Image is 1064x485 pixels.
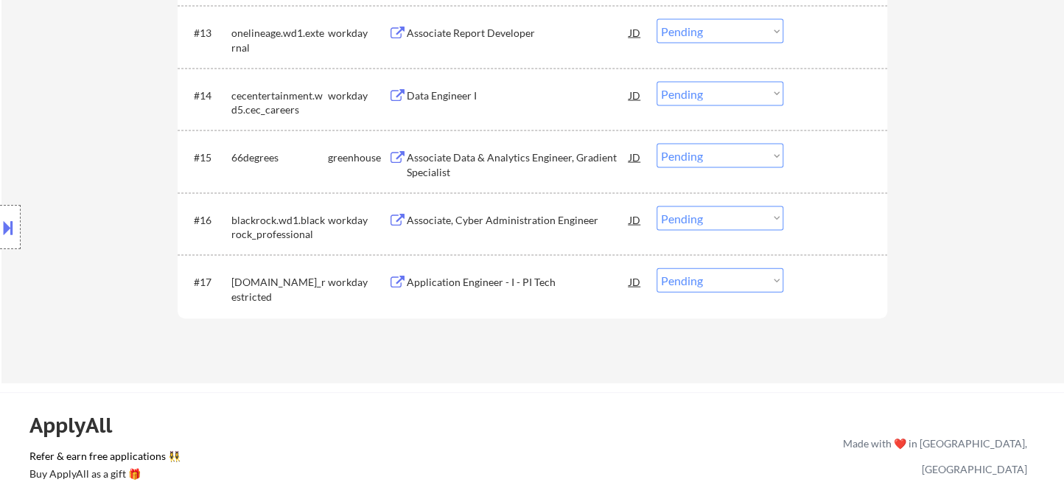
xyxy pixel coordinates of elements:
[328,88,388,103] div: workday
[328,26,388,41] div: workday
[628,19,643,46] div: JD
[29,467,177,485] a: Buy ApplyAll as a gift 🎁
[231,150,328,165] div: 66degrees
[407,275,629,290] div: Application Engineer - I - PI Tech
[29,469,177,479] div: Buy ApplyAll as a gift 🎁
[29,413,129,438] div: ApplyAll
[328,275,388,290] div: workday
[407,88,629,103] div: Data Engineer I
[231,26,328,55] div: onelineage.wd1.external
[407,150,629,179] div: Associate Data & Analytics Engineer, Gradient Specialist
[407,213,629,228] div: Associate, Cyber Administration Engineer
[628,82,643,108] div: JD
[837,430,1027,482] div: Made with ❤️ in [GEOGRAPHIC_DATA], [GEOGRAPHIC_DATA]
[328,150,388,165] div: greenhouse
[29,451,535,467] a: Refer & earn free applications 👯‍♀️
[628,206,643,233] div: JD
[231,213,328,242] div: blackrock.wd1.blackrock_professional
[194,26,220,41] div: #13
[231,275,328,304] div: [DOMAIN_NAME]_restricted
[231,88,328,117] div: cecentertainment.wd5.cec_careers
[328,213,388,228] div: workday
[194,88,220,103] div: #14
[628,144,643,170] div: JD
[407,26,629,41] div: Associate Report Developer
[628,268,643,295] div: JD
